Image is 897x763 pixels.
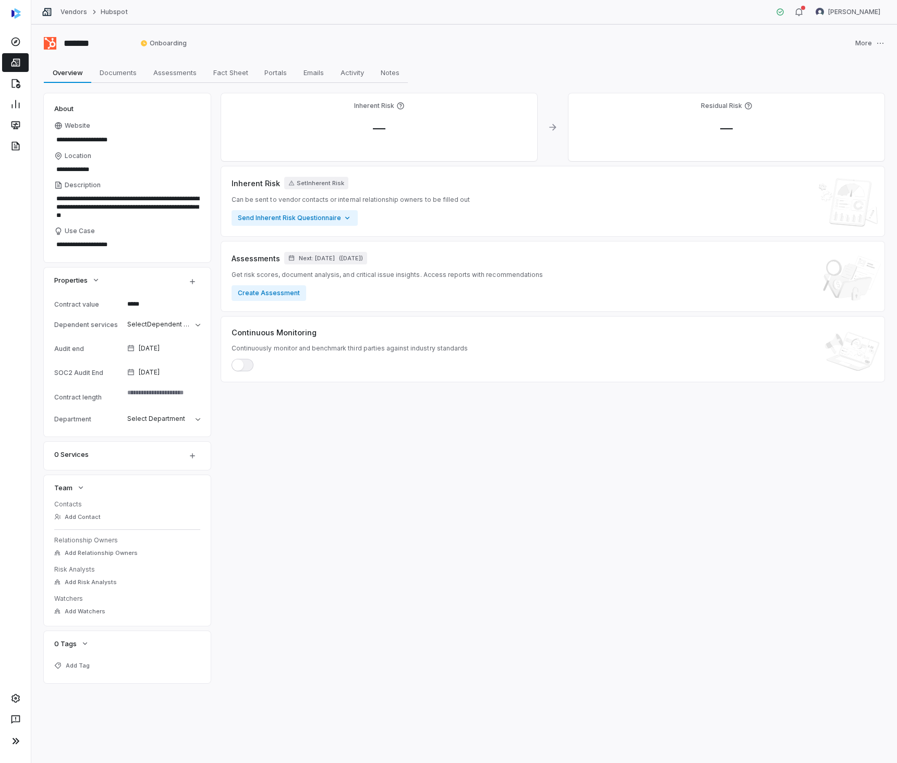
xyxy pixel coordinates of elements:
span: — [365,120,394,136]
span: About [54,104,74,113]
span: Description [65,181,101,189]
input: Location [54,162,200,177]
div: Contract length [54,393,123,401]
button: SetInherent Risk [284,177,348,189]
button: Add Tag [51,656,93,675]
a: Hubspot [101,8,127,16]
span: Can be sent to vendor contacts or internal relationship owners to be filled out [232,196,470,204]
span: Fact Sheet [209,66,252,79]
dt: Risk Analysts [54,565,200,574]
button: Next: [DATE]([DATE]) [284,252,367,264]
div: Audit end [54,345,123,353]
span: Overview [49,66,87,79]
button: [DATE] [123,337,204,359]
span: Assessments [149,66,201,79]
span: Select Dependent services [127,320,210,328]
span: Continuous Monitoring [232,327,317,338]
div: SOC2 Audit End [54,369,123,377]
span: [DATE] [139,344,160,353]
span: Emails [299,66,328,79]
div: Department [54,415,123,423]
span: Activity [336,66,368,79]
img: Amanda Pettenati avatar [816,8,824,16]
span: Add Risk Analysts [65,578,117,586]
span: Documents [95,66,141,79]
button: Team [51,478,88,497]
textarea: Use Case [54,237,200,252]
span: Add Tag [66,662,90,670]
span: Inherent Risk [232,178,280,189]
input: Website [54,132,183,147]
span: Website [65,122,90,130]
img: svg%3e [11,8,21,19]
span: Onboarding [140,39,187,47]
h4: Residual Risk [701,102,742,110]
span: Assessments [232,253,280,264]
div: Contract value [54,300,123,308]
button: [DATE] [123,361,204,383]
span: Next: [DATE] [299,255,335,262]
dt: Relationship Owners [54,536,200,544]
span: Add Relationship Owners [65,549,138,557]
span: Location [65,152,91,160]
dt: Contacts [54,500,200,508]
span: [DATE] [139,368,160,377]
span: [PERSON_NAME] [828,8,880,16]
span: Notes [377,66,404,79]
button: 0 Tags [51,634,92,653]
button: More [852,32,888,54]
button: Create Assessment [232,285,306,301]
span: Get risk scores, document analysis, and critical issue insights. Access reports with recommendations [232,271,543,279]
span: Continuously monitor and benchmark third parties against industry standards [232,344,468,353]
a: Vendors [60,8,87,16]
span: Properties [54,275,88,285]
span: Portals [260,66,291,79]
span: — [712,120,741,136]
span: 0 Tags [54,639,77,648]
div: Dependent services [54,321,123,329]
button: Add Contact [51,507,104,526]
button: Properties [51,271,103,289]
span: Team [54,483,72,492]
h4: Inherent Risk [354,102,394,110]
span: Add Watchers [65,608,105,615]
span: ( [DATE] ) [339,255,363,262]
textarea: Description [54,191,200,223]
span: Use Case [65,227,95,235]
button: Amanda Pettenati avatar[PERSON_NAME] [809,4,887,20]
dt: Watchers [54,595,200,603]
button: Send Inherent Risk Questionnaire [232,210,358,226]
